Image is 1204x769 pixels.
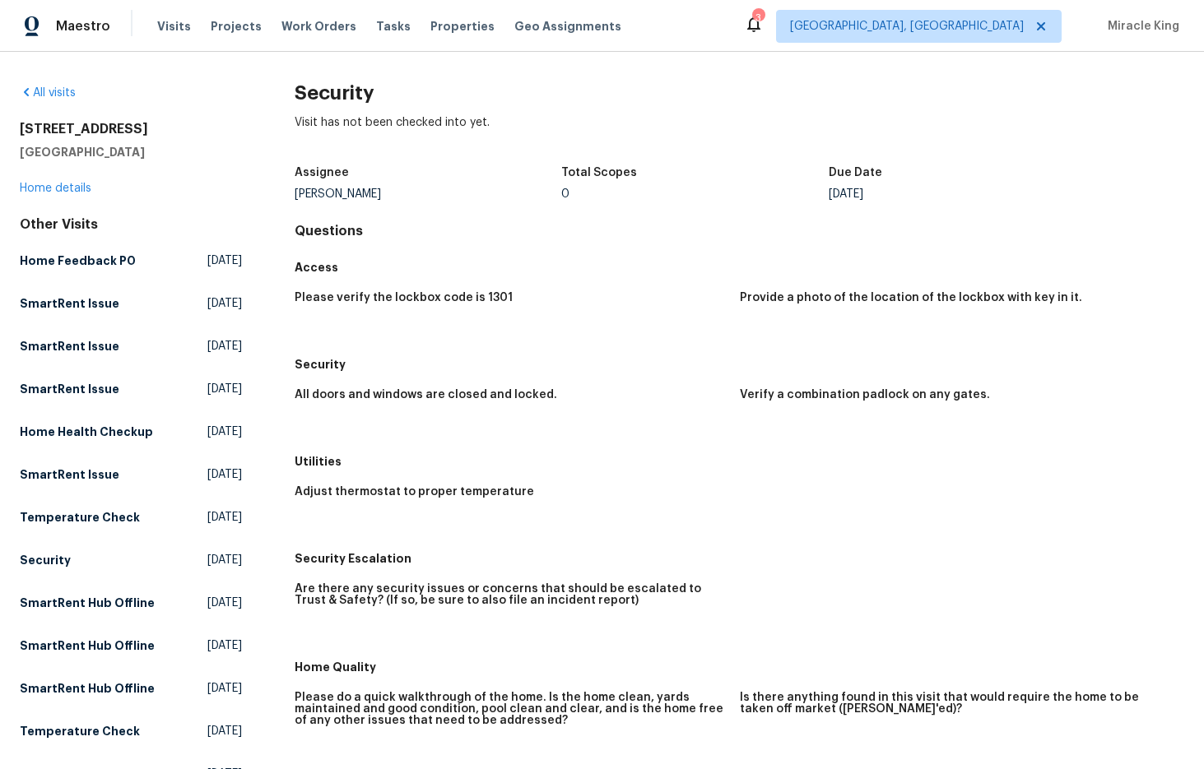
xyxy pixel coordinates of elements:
[295,259,1184,276] h5: Access
[20,680,155,697] h5: SmartRent Hub Offline
[740,389,990,401] h5: Verify a combination padlock on any gates.
[295,486,534,498] h5: Adjust thermostat to proper temperature
[207,338,242,354] span: [DATE]
[207,723,242,739] span: [DATE]
[295,583,726,606] h5: Are there any security issues or concerns that should be escalated to Trust & Safety? (If so, be ...
[20,331,242,361] a: SmartRent Issue[DATE]
[207,680,242,697] span: [DATE]
[211,18,262,35] span: Projects
[157,18,191,35] span: Visits
[829,167,882,178] h5: Due Date
[20,466,119,483] h5: SmartRent Issue
[790,18,1024,35] span: [GEOGRAPHIC_DATA], [GEOGRAPHIC_DATA]
[20,144,242,160] h5: [GEOGRAPHIC_DATA]
[376,21,411,32] span: Tasks
[1101,18,1179,35] span: Miracle King
[295,692,726,726] h5: Please do a quick walkthrough of the home. Is the home clean, yards maintained and good condition...
[829,188,1095,200] div: [DATE]
[20,121,242,137] h2: [STREET_ADDRESS]
[20,216,242,233] div: Other Visits
[20,289,242,318] a: SmartRent Issue[DATE]
[20,460,242,489] a: SmartRent Issue[DATE]
[207,595,242,611] span: [DATE]
[20,552,71,568] h5: Security
[20,637,155,654] h5: SmartRent Hub Offline
[20,338,119,354] h5: SmartRent Issue
[295,453,1184,470] h5: Utilities
[295,292,513,303] h5: Please verify the lockbox code is 1301
[295,659,1184,675] h5: Home Quality
[295,223,1184,239] h4: Questions
[20,417,242,447] a: Home Health Checkup[DATE]
[20,509,140,526] h5: Temperature Check
[20,87,76,99] a: All visits
[20,252,136,269] h5: Home Feedback P0
[56,18,110,35] span: Maestro
[20,424,153,440] h5: Home Health Checkup
[295,114,1184,157] div: Visit has not been checked into yet.
[740,692,1171,715] h5: Is there anything found in this visit that would require the home to be taken off market ([PERSON...
[430,18,495,35] span: Properties
[740,292,1082,303] h5: Provide a photo of the location of the lockbox with key in it.
[752,10,764,26] div: 3
[20,295,119,312] h5: SmartRent Issue
[20,374,242,404] a: SmartRent Issue[DATE]
[207,252,242,269] span: [DATE]
[20,588,242,618] a: SmartRent Hub Offline[DATE]
[295,389,557,401] h5: All doors and windows are closed and locked.
[295,188,561,200] div: [PERSON_NAME]
[207,466,242,483] span: [DATE]
[20,381,119,397] h5: SmartRent Issue
[207,381,242,397] span: [DATE]
[207,552,242,568] span: [DATE]
[295,85,1184,101] h2: Security
[20,674,242,703] a: SmartRent Hub Offline[DATE]
[207,424,242,440] span: [DATE]
[561,167,637,178] h5: Total Scopes
[20,631,242,660] a: SmartRent Hub Offline[DATE]
[20,503,242,532] a: Temperature Check[DATE]
[207,509,242,526] span: [DATE]
[295,167,349,178] h5: Assignee
[20,723,140,739] h5: Temperature Check
[20,595,155,611] h5: SmartRent Hub Offline
[295,550,1184,567] h5: Security Escalation
[561,188,828,200] div: 0
[281,18,356,35] span: Work Orders
[514,18,621,35] span: Geo Assignments
[295,356,1184,373] h5: Security
[20,716,242,746] a: Temperature Check[DATE]
[207,637,242,654] span: [DATE]
[20,183,91,194] a: Home details
[207,295,242,312] span: [DATE]
[20,246,242,276] a: Home Feedback P0[DATE]
[20,545,242,575] a: Security[DATE]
